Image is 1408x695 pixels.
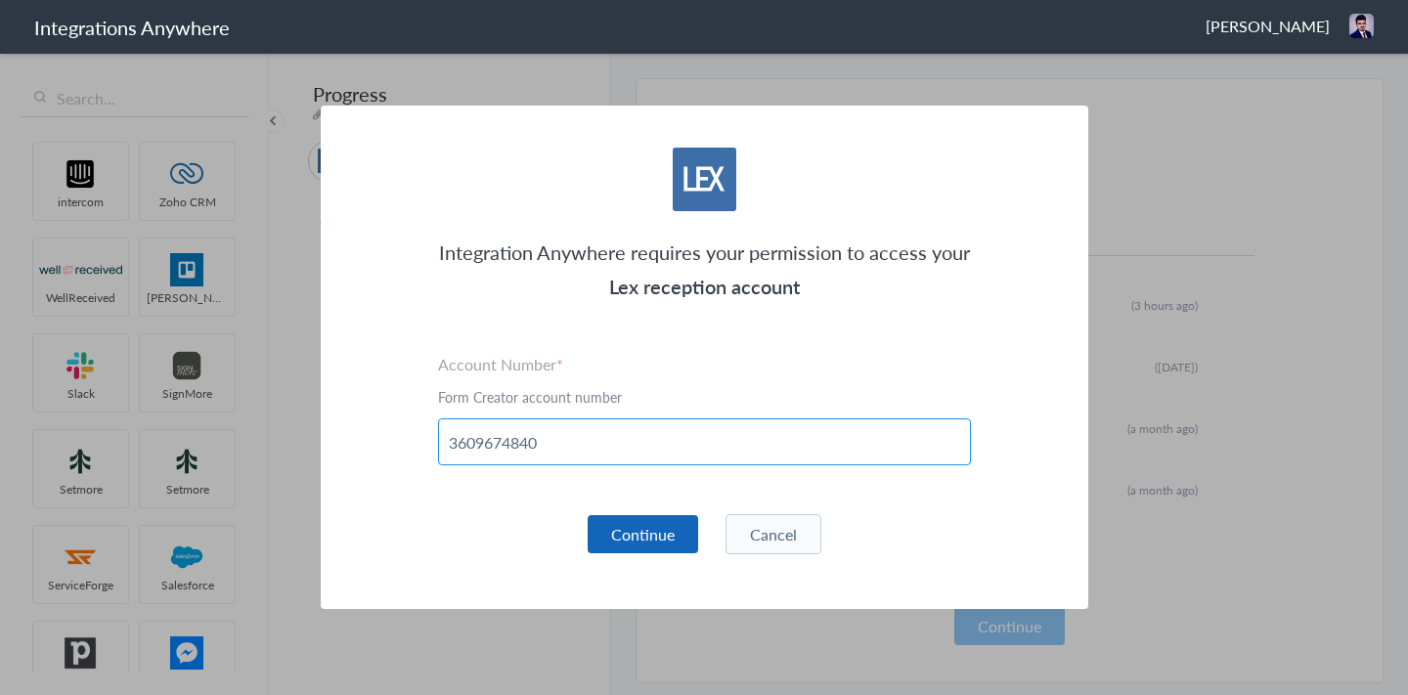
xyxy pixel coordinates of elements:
[34,14,230,41] h1: Integrations Anywhere
[438,353,971,375] label: Account Number
[1206,15,1330,37] span: [PERSON_NAME]
[1349,14,1374,38] img: 6cb3bdef-2cb1-4bb6-a8e6-7bc585f3ab5e.jpeg
[438,387,971,407] p: Form Creator account number
[438,236,971,270] p: Integration Anywhere requires your permission to access your
[673,148,736,211] img: lex-app-logo.svg
[438,270,971,304] h3: Lex reception account
[726,514,821,554] button: Cancel
[588,515,698,553] button: Continue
